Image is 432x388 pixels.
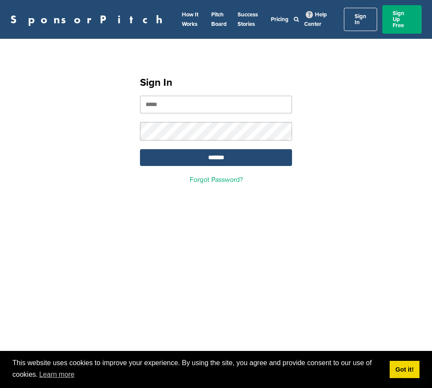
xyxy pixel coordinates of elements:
[211,11,227,28] a: Pitch Board
[344,8,377,31] a: Sign In
[390,361,419,378] a: dismiss cookie message
[13,358,383,381] span: This website uses cookies to improve your experience. By using the site, you agree and provide co...
[382,5,422,34] a: Sign Up Free
[271,16,289,23] a: Pricing
[397,354,425,381] iframe: Button to launch messaging window
[38,368,76,381] a: learn more about cookies
[304,9,327,29] a: Help Center
[238,11,258,28] a: Success Stories
[182,11,198,28] a: How It Works
[10,14,168,25] a: SponsorPitch
[190,175,243,184] a: Forgot Password?
[140,75,292,91] h1: Sign In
